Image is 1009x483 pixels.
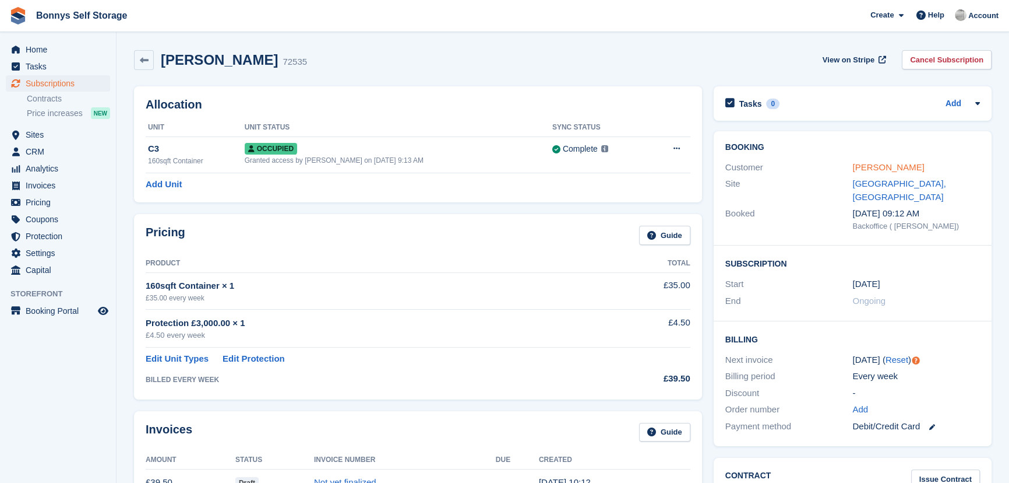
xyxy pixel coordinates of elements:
[146,254,602,273] th: Product
[552,118,648,137] th: Sync Status
[161,52,278,68] h2: [PERSON_NAME]
[725,161,853,174] div: Customer
[27,107,110,120] a: Price increases NEW
[6,58,110,75] a: menu
[725,177,853,204] div: Site
[26,177,96,194] span: Invoices
[10,288,116,300] span: Storefront
[902,50,992,69] a: Cancel Subscription
[31,6,132,25] a: Bonnys Self Storage
[725,420,853,433] div: Payment method
[539,451,690,470] th: Created
[26,262,96,278] span: Capital
[639,226,690,245] a: Guide
[26,245,96,261] span: Settings
[946,97,961,111] a: Add
[6,41,110,58] a: menu
[852,353,980,367] div: [DATE] ( )
[146,352,209,366] a: Edit Unit Types
[245,155,552,166] div: Granted access by [PERSON_NAME] on [DATE] 9:13 AM
[146,279,602,293] div: 160sqft Container × 1
[6,143,110,160] a: menu
[725,370,853,383] div: Billing period
[245,118,552,137] th: Unit Status
[968,10,999,22] span: Account
[27,93,110,104] a: Contracts
[911,355,921,366] div: Tooltip anchor
[852,403,868,416] a: Add
[563,143,598,155] div: Complete
[602,254,690,273] th: Total
[6,211,110,228] a: menu
[146,98,690,111] h2: Allocation
[96,304,110,318] a: Preview store
[725,387,853,400] div: Discount
[6,127,110,143] a: menu
[725,257,980,269] h2: Subscription
[6,177,110,194] a: menu
[885,355,908,365] a: Reset
[928,9,944,21] span: Help
[26,58,96,75] span: Tasks
[26,127,96,143] span: Sites
[852,387,980,400] div: -
[245,143,297,155] span: Occupied
[852,278,880,291] time: 2025-02-13 01:00:00 UTC
[823,54,874,66] span: View on Stripe
[148,156,245,166] div: 160sqft Container
[26,194,96,211] span: Pricing
[725,143,980,152] h2: Booking
[496,451,539,470] th: Due
[146,178,182,191] a: Add Unit
[314,451,496,470] th: Invoice Number
[283,55,307,69] div: 72535
[146,451,235,470] th: Amount
[601,145,608,152] img: icon-info-grey-7440780725fd019a000dd9b08b2336e03edf1995a4989e88bcd33f0948082b44.svg
[852,178,946,202] a: [GEOGRAPHIC_DATA], [GEOGRAPHIC_DATA]
[26,160,96,177] span: Analytics
[6,75,110,92] a: menu
[6,262,110,278] a: menu
[852,420,980,433] div: Debit/Credit Card
[725,295,853,308] div: End
[146,293,602,303] div: £35.00 every week
[6,160,110,177] a: menu
[91,107,110,119] div: NEW
[739,99,762,109] h2: Tasks
[26,75,96,92] span: Subscriptions
[602,272,690,309] td: £35.00
[639,423,690,442] a: Guide
[818,50,888,69] a: View on Stripe
[26,228,96,244] span: Protection
[852,296,885,306] span: Ongoing
[27,108,83,119] span: Price increases
[9,7,27,24] img: stora-icon-8386f47178a22dfd0bd8f6a31ec36ba5ce8667c1dd55bd0f319d3a0aa187defe.svg
[26,211,96,228] span: Coupons
[235,451,314,470] th: Status
[146,226,185,245] h2: Pricing
[852,162,924,172] a: [PERSON_NAME]
[26,41,96,58] span: Home
[146,317,602,330] div: Protection £3,000.00 × 1
[955,9,966,21] img: James Bonny
[725,207,853,232] div: Booked
[725,403,853,416] div: Order number
[725,333,980,345] h2: Billing
[6,228,110,244] a: menu
[146,423,192,442] h2: Invoices
[852,370,980,383] div: Every week
[146,118,245,137] th: Unit
[602,310,690,348] td: £4.50
[852,207,980,220] div: [DATE] 09:12 AM
[6,194,110,211] a: menu
[852,220,980,232] div: Backoffice ( [PERSON_NAME])
[6,303,110,319] a: menu
[602,372,690,386] div: £39.50
[148,142,245,156] div: C3
[146,374,602,385] div: BILLED EVERY WEEK
[146,330,602,341] div: £4.50 every week
[870,9,894,21] span: Create
[725,278,853,291] div: Start
[6,245,110,261] a: menu
[766,99,779,109] div: 0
